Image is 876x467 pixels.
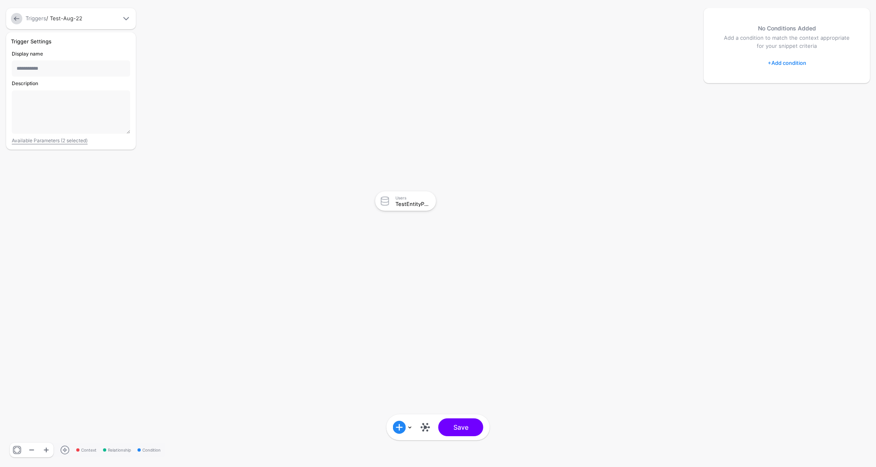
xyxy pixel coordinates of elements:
a: Triggers [26,15,46,21]
a: Available Parameters (2 selected) [12,137,88,144]
label: Description [12,80,38,87]
h5: No Conditions Added [720,24,854,32]
label: Display name [12,50,43,57]
span: Condition [137,447,161,453]
div: TestEntityPushDatasourceUsers [395,201,430,207]
div: Trigger Settings [8,37,134,45]
span: + [768,60,771,66]
span: Relationship [103,447,131,453]
div: Users [395,195,430,200]
button: Save [438,418,483,436]
p: Add a condition to match the context appropriate for your snippet criteria [720,34,854,50]
span: Context [76,447,97,453]
div: / Test-Aug-22 [24,15,120,23]
a: Add condition [768,56,806,69]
